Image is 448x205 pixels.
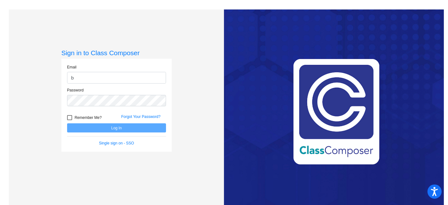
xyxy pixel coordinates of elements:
[67,64,77,70] label: Email
[61,49,172,57] h3: Sign in to Class Composer
[67,87,84,93] label: Password
[99,141,134,145] a: Single sign on - SSO
[121,114,161,119] a: Forgot Your Password?
[75,114,102,121] span: Remember Me?
[67,123,166,132] button: Log In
